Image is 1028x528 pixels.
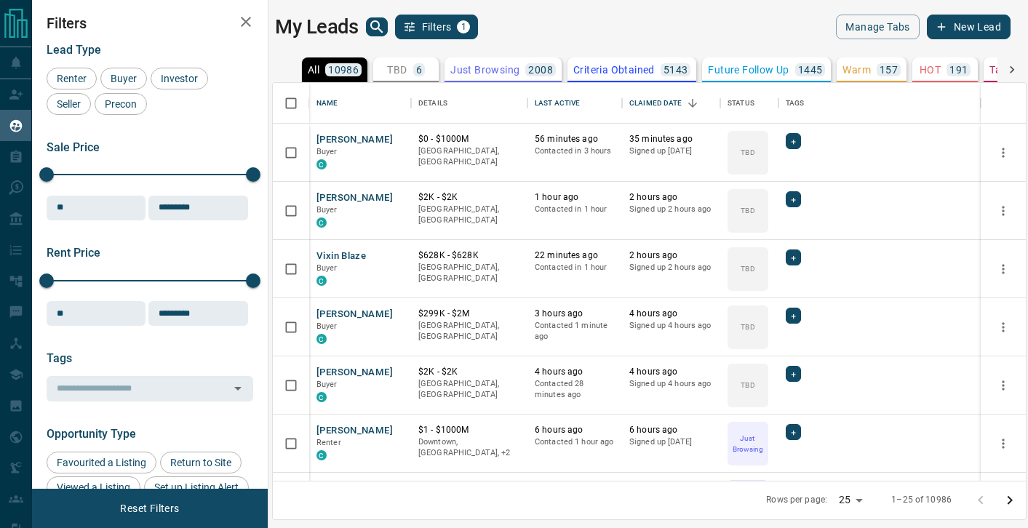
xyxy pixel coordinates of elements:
div: Last Active [535,83,580,124]
p: 157 [880,65,898,75]
p: All [308,65,319,75]
span: Lead Type [47,43,101,57]
div: Set up Listing Alert [144,476,249,498]
span: Rent Price [47,246,100,260]
div: + [786,191,801,207]
div: Claimed Date [622,83,720,124]
span: Renter [316,438,341,447]
p: 2 hours ago [629,249,713,262]
button: [PERSON_NAME] [316,366,393,380]
div: Seller [47,93,91,115]
div: Tags [786,83,805,124]
div: Name [309,83,411,124]
span: Buyer [316,263,338,273]
div: Buyer [100,68,147,89]
p: 4 hours ago [629,308,713,320]
p: Contacted in 1 hour [535,262,615,273]
p: 2008 [528,65,553,75]
p: Contacted 1 minute ago [535,320,615,343]
span: + [791,367,796,381]
button: [PERSON_NAME] [316,424,393,438]
h1: My Leads [275,15,359,39]
div: + [786,424,801,440]
p: HOT [920,65,941,75]
p: 6 hours ago [629,424,713,436]
p: Signed up 4 hours ago [629,378,713,390]
span: Tags [47,351,72,365]
div: condos.ca [316,159,327,169]
p: $628K - $628K [418,249,520,262]
div: condos.ca [316,276,327,286]
button: Vixin Blaze [316,249,366,263]
p: 4 hours ago [535,366,615,378]
div: condos.ca [316,334,327,344]
p: [GEOGRAPHIC_DATA], [GEOGRAPHIC_DATA] [418,145,520,168]
span: Set up Listing Alert [149,481,244,493]
p: [GEOGRAPHIC_DATA], [GEOGRAPHIC_DATA] [418,204,520,226]
div: 25 [833,489,868,511]
span: Buyer [316,147,338,156]
span: + [791,192,796,207]
p: Just Browsing [450,65,519,75]
span: Renter [52,73,92,84]
span: + [791,250,796,265]
div: Precon [95,93,147,115]
p: Signed up 4 hours ago [629,320,713,332]
p: $1 - $1000M [418,424,520,436]
div: Favourited a Listing [47,452,156,473]
button: Go to next page [995,486,1024,515]
button: more [992,433,1014,455]
span: + [791,134,796,148]
p: $299K - $2M [418,308,520,320]
button: Filters1 [395,15,479,39]
p: 6 hours ago [535,424,615,436]
h2: Filters [47,15,253,32]
span: Viewed a Listing [52,481,135,493]
button: more [992,375,1014,396]
span: Seller [52,98,86,110]
span: Buyer [105,73,142,84]
p: 10986 [328,65,359,75]
button: more [992,316,1014,338]
button: [PERSON_NAME] [316,308,393,321]
button: more [992,142,1014,164]
p: $2K - $2K [418,366,520,378]
div: + [786,133,801,149]
div: Investor [151,68,208,89]
div: Details [418,83,447,124]
p: Signed up [DATE] [629,436,713,448]
button: New Lead [927,15,1011,39]
button: Sort [682,93,703,113]
button: Manage Tabs [836,15,919,39]
p: 4 hours ago [629,366,713,378]
p: [GEOGRAPHIC_DATA], [GEOGRAPHIC_DATA] [418,378,520,401]
p: Signed up 2 hours ago [629,204,713,215]
div: Status [720,83,778,124]
p: TBD [741,205,754,216]
p: 3 hours ago [535,308,615,320]
p: Contacted in 3 hours [535,145,615,157]
p: Criteria Obtained [573,65,655,75]
span: Opportunity Type [47,427,136,441]
span: Buyer [316,321,338,331]
p: 56 minutes ago [535,133,615,145]
div: Renter [47,68,97,89]
button: more [992,200,1014,222]
p: North York, Toronto [418,436,520,459]
div: + [786,366,801,382]
button: [PERSON_NAME] [316,133,393,147]
p: $0 - $1000M [418,133,520,145]
p: [GEOGRAPHIC_DATA], [GEOGRAPHIC_DATA] [418,320,520,343]
div: condos.ca [316,392,327,402]
div: Name [316,83,338,124]
p: Contacted in 1 hour [535,204,615,215]
p: 191 [949,65,968,75]
p: 1 hour ago [535,191,615,204]
div: Details [411,83,527,124]
div: condos.ca [316,450,327,460]
div: Return to Site [160,452,242,473]
p: TBD [387,65,407,75]
p: TBD [741,147,754,158]
span: Return to Site [165,457,236,468]
p: 22 minutes ago [535,249,615,262]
